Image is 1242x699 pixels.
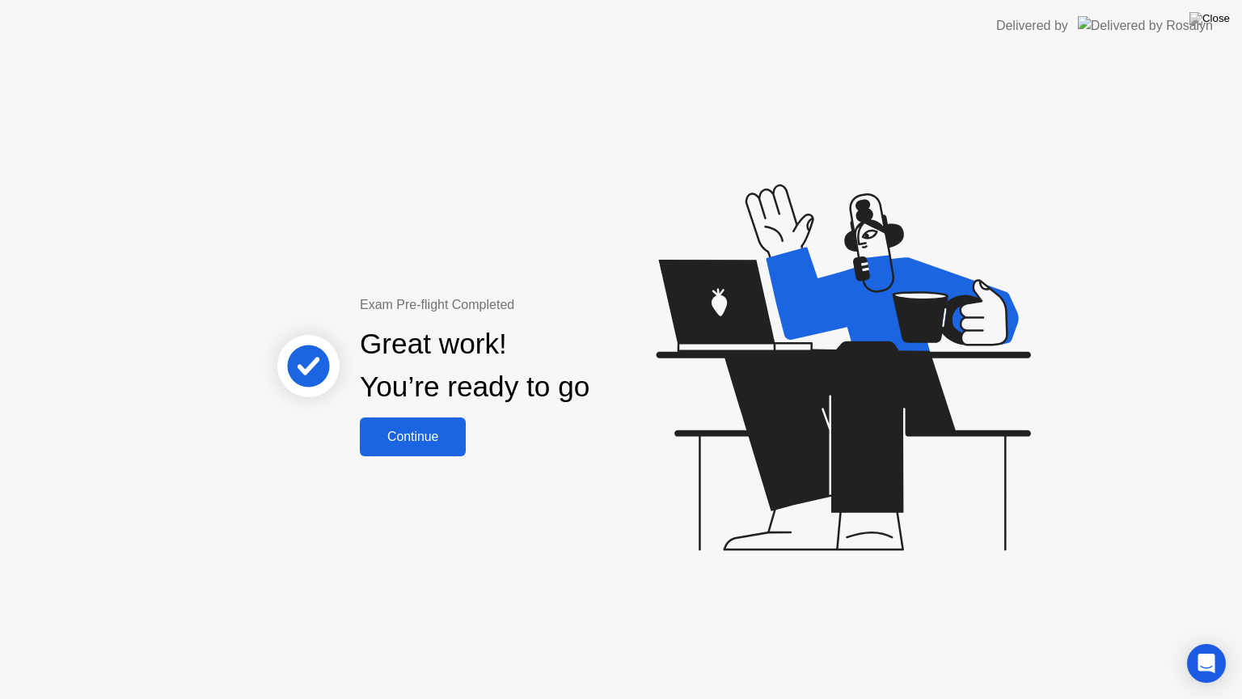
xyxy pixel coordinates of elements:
[365,430,461,444] div: Continue
[360,417,466,456] button: Continue
[1189,12,1230,25] img: Close
[1078,16,1213,35] img: Delivered by Rosalyn
[360,295,694,315] div: Exam Pre-flight Completed
[1187,644,1226,683] div: Open Intercom Messenger
[360,323,589,409] div: Great work! You’re ready to go
[996,16,1068,36] div: Delivered by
